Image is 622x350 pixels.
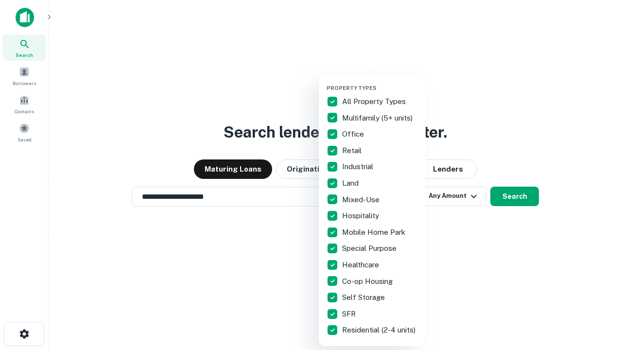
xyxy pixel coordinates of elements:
iframe: Chat Widget [573,272,622,319]
p: Hospitality [342,210,381,222]
p: SFR [342,308,358,320]
p: Industrial [342,161,375,173]
span: Property Types [327,85,377,91]
p: Healthcare [342,259,381,271]
p: Land [342,177,361,189]
p: Special Purpose [342,243,398,254]
p: Co-op Housing [342,276,395,287]
p: Multifamily (5+ units) [342,112,415,124]
p: Mixed-Use [342,194,381,206]
p: Residential (2-4 units) [342,324,417,336]
p: All Property Types [342,96,408,107]
p: Self Storage [342,292,387,303]
p: Office [342,128,366,140]
p: Retail [342,145,363,157]
p: Mobile Home Park [342,227,407,238]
